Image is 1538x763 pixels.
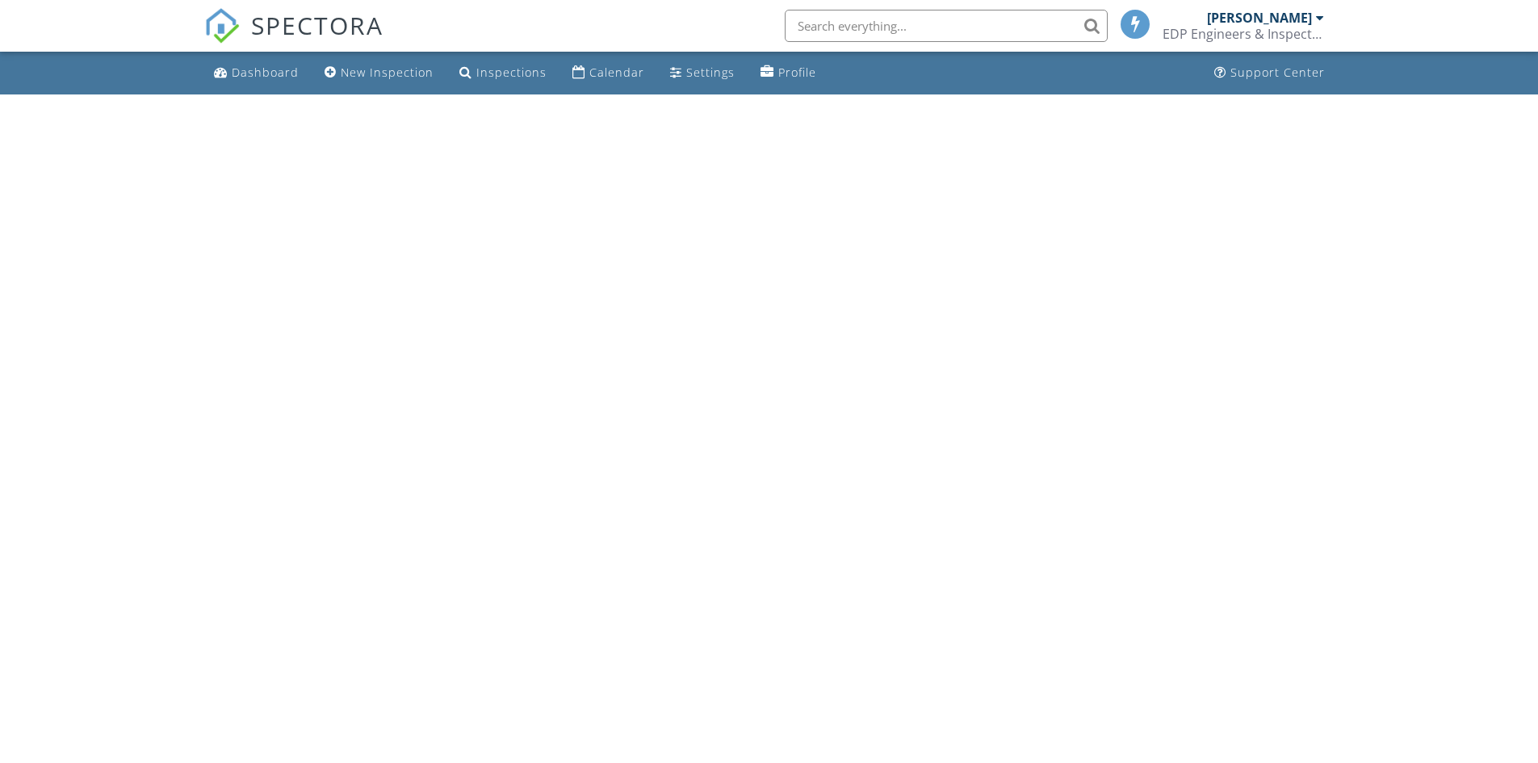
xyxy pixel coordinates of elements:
[341,65,434,80] div: New Inspection
[318,58,440,88] a: New Inspection
[1207,10,1312,26] div: [PERSON_NAME]
[785,10,1108,42] input: Search everything...
[1230,65,1325,80] div: Support Center
[232,65,299,80] div: Dashboard
[453,58,553,88] a: Inspections
[754,58,823,88] a: Profile
[589,65,644,80] div: Calendar
[204,8,240,44] img: The Best Home Inspection Software - Spectora
[1163,26,1324,42] div: EDP Engineers & Inspectors
[476,65,547,80] div: Inspections
[664,58,741,88] a: Settings
[686,65,735,80] div: Settings
[207,58,305,88] a: Dashboard
[1208,58,1331,88] a: Support Center
[566,58,651,88] a: Calendar
[204,22,383,56] a: SPECTORA
[778,65,816,80] div: Profile
[251,8,383,42] span: SPECTORA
